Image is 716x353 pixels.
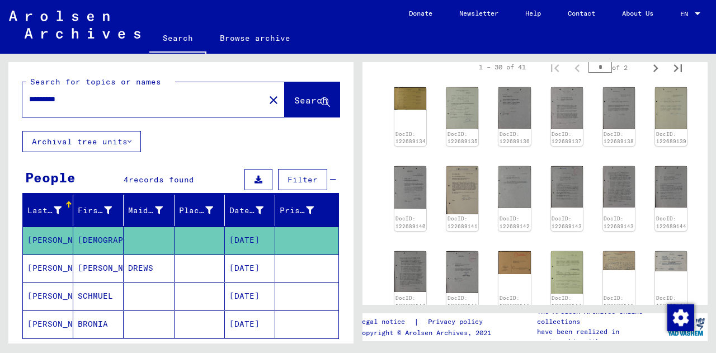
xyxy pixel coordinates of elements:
[73,227,124,254] mat-cell: [DEMOGRAPHIC_DATA]
[603,251,635,270] img: 001.jpg
[225,227,275,254] mat-cell: [DATE]
[128,205,162,216] div: Maiden Name
[552,295,582,309] a: DocID: 122689147
[294,95,328,106] span: Search
[395,131,426,145] a: DocID: 122689134
[604,295,634,309] a: DocID: 122689148
[655,87,687,129] img: 001.jpg
[419,316,496,328] a: Privacy policy
[23,195,73,226] mat-header-cell: Last Name
[73,255,124,282] mat-cell: [PERSON_NAME]
[500,295,530,309] a: DocID: 122689146
[552,131,582,145] a: DocID: 122689137
[179,201,227,219] div: Place of Birth
[656,295,686,309] a: DocID: 122689149
[446,251,478,293] img: 001.jpg
[285,82,340,117] button: Search
[498,251,530,274] img: 001.jpg
[551,87,583,129] img: 001.jpg
[225,195,275,226] mat-header-cell: Date of Birth
[78,201,126,219] div: First Name
[225,310,275,338] mat-cell: [DATE]
[552,215,582,229] a: DocID: 122689143
[23,283,73,310] mat-cell: [PERSON_NAME]
[655,251,687,271] img: 001.jpg
[446,87,478,128] img: 001.jpg
[225,255,275,282] mat-cell: [DATE]
[30,77,161,87] mat-label: Search for topics or names
[27,205,62,216] div: Last Name
[225,283,275,310] mat-cell: [DATE]
[394,87,426,110] img: 001.jpg
[262,88,285,111] button: Clear
[479,62,526,72] div: 1 – 30 of 41
[288,175,318,185] span: Filter
[447,131,478,145] a: DocID: 122689135
[551,251,583,294] img: 001.jpg
[229,205,263,216] div: Date of Birth
[27,201,76,219] div: Last Name
[655,166,687,207] img: 001.jpg
[537,307,665,327] p: The Arolsen Archives online collections
[149,25,206,54] a: Search
[680,10,693,18] span: EN
[78,205,112,216] div: First Name
[278,169,327,190] button: Filter
[23,227,73,254] mat-cell: [PERSON_NAME]
[9,11,140,39] img: Arolsen_neg.svg
[23,255,73,282] mat-cell: [PERSON_NAME]
[667,56,689,78] button: Last page
[566,56,588,78] button: Previous page
[644,56,667,78] button: Next page
[124,255,174,282] mat-cell: DREWS
[129,175,194,185] span: records found
[23,310,73,338] mat-cell: [PERSON_NAME]
[604,131,634,145] a: DocID: 122689138
[175,195,225,226] mat-header-cell: Place of Birth
[179,205,213,216] div: Place of Birth
[280,205,314,216] div: Prisoner #
[73,283,124,310] mat-cell: SCHMUEL
[229,201,277,219] div: Date of Birth
[358,316,414,328] a: Legal notice
[395,215,426,229] a: DocID: 122689140
[358,316,496,328] div: |
[498,87,530,129] img: 001.jpg
[124,175,129,185] span: 4
[124,195,174,226] mat-header-cell: Maiden Name
[447,295,478,309] a: DocID: 122689145
[275,195,338,226] mat-header-cell: Prisoner #
[395,295,426,309] a: DocID: 122689144
[603,87,635,129] img: 001.jpg
[498,166,530,208] img: 001.jpg
[603,166,635,207] img: 002.jpg
[551,166,583,207] img: 001.jpg
[500,215,530,229] a: DocID: 122689142
[656,215,686,229] a: DocID: 122689144
[667,304,694,331] img: Change consent
[665,313,707,341] img: yv_logo.png
[73,195,124,226] mat-header-cell: First Name
[394,251,426,292] img: 002.jpg
[22,131,141,152] button: Archival tree units
[267,93,280,107] mat-icon: close
[73,310,124,338] mat-cell: BRONIA
[604,215,634,229] a: DocID: 122689143
[656,131,686,145] a: DocID: 122689139
[280,201,328,219] div: Prisoner #
[537,327,665,347] p: have been realized in partnership with
[544,56,566,78] button: First page
[500,131,530,145] a: DocID: 122689136
[358,328,496,338] p: Copyright © Arolsen Archives, 2021
[394,166,426,208] img: 001.jpg
[588,62,644,73] div: of 2
[206,25,304,51] a: Browse archive
[447,215,478,229] a: DocID: 122689141
[25,167,76,187] div: People
[446,166,478,214] img: 001.jpg
[128,201,176,219] div: Maiden Name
